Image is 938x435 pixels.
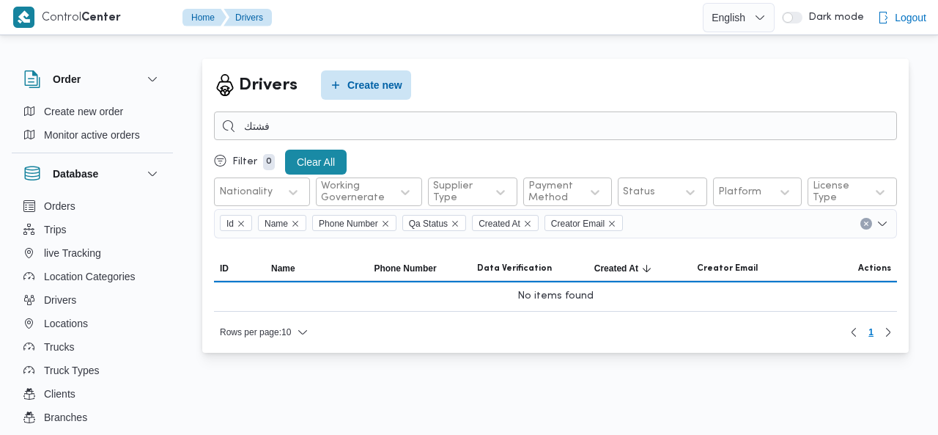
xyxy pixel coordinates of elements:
button: Drivers [224,9,272,26]
span: Actions [858,263,891,274]
span: Data Verification [477,263,552,274]
span: Phone Number [319,216,378,232]
h3: Order [53,70,81,88]
span: 1 [868,323,874,341]
div: Status [623,186,655,198]
button: Remove Created At from selection in this group [523,219,532,228]
span: Locations [44,315,88,332]
button: Trucks [18,335,167,359]
button: Page 1 of 1 [863,323,879,341]
button: Open list of options [876,218,888,230]
button: Next page [879,323,897,341]
span: Trips [44,221,67,238]
h2: Drivers [239,73,298,98]
span: Name [265,216,288,232]
span: Create new [347,76,402,94]
span: Created At [479,216,520,232]
div: Supplier Type [433,180,480,204]
span: No items found [517,288,594,305]
span: Phone Number [374,263,436,274]
button: Orders [18,194,167,218]
span: Creator Email [551,216,605,232]
div: License Type [813,180,860,204]
b: Center [81,12,121,23]
span: Name [258,215,306,231]
button: Branches [18,406,167,429]
button: ID [214,257,265,280]
button: Remove Qa Status from selection in this group [451,219,459,228]
span: Qa Status [409,216,448,232]
span: Qa Status [402,215,466,231]
span: Creator Email [544,215,623,231]
img: X8yXhbKr1z7QwAAAABJRU5ErkJggg== [13,7,34,28]
button: Clear All [285,150,347,175]
button: Clients [18,382,167,406]
span: live Tracking [44,244,101,262]
button: Remove Creator Email from selection in this group [608,219,616,228]
span: Phone Number [312,215,396,231]
button: Home [182,9,226,26]
button: Truck Types [18,359,167,382]
span: Created At; Sorted in descending order [594,263,638,274]
button: Create new order [18,100,167,123]
button: Order [23,70,161,88]
span: Branches [44,409,87,426]
button: Drivers [18,288,167,312]
span: Logout [895,9,926,26]
span: Truck Types [44,362,99,379]
span: Created At [472,215,539,231]
button: Locations [18,312,167,335]
button: Phone Number [368,257,470,280]
p: 0 [263,154,275,170]
span: Rows per page : 10 [220,323,291,341]
span: Monitor active orders [44,126,140,144]
button: Trips [18,218,167,241]
button: Previous page [845,323,863,341]
div: Working Governerate [321,180,385,204]
span: Dark mode [802,12,864,23]
span: Location Categories [44,268,136,285]
div: Nationality [219,186,273,198]
button: Created AtSorted in descending order [588,257,691,280]
input: Search... [214,112,897,140]
button: Create new [321,70,411,100]
button: live Tracking [18,241,167,265]
button: Clear input [860,218,872,230]
span: Clients [44,385,75,403]
span: Create new order [44,103,123,120]
span: Trucks [44,338,74,356]
span: ID [220,263,229,274]
div: Order [12,100,173,153]
button: Remove Name from selection in this group [291,219,300,228]
h3: Database [53,165,98,183]
svg: Sorted in descending order [641,263,653,274]
span: Id [226,216,234,232]
div: Platform [718,186,761,198]
p: Filter [232,156,257,168]
button: Location Categories [18,265,167,288]
span: Name [271,263,295,274]
button: Remove Id from selection in this group [237,219,245,228]
button: Rows per page:10 [214,323,314,341]
span: Drivers [44,291,76,309]
span: Id [220,215,252,231]
button: Name [265,257,368,280]
span: Creator Email [697,263,758,274]
button: Database [23,165,161,183]
button: Logout [871,3,932,32]
span: Orders [44,197,75,215]
button: Remove Phone Number from selection in this group [381,219,390,228]
button: Monitor active orders [18,123,167,147]
div: Payment Method [528,180,575,204]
